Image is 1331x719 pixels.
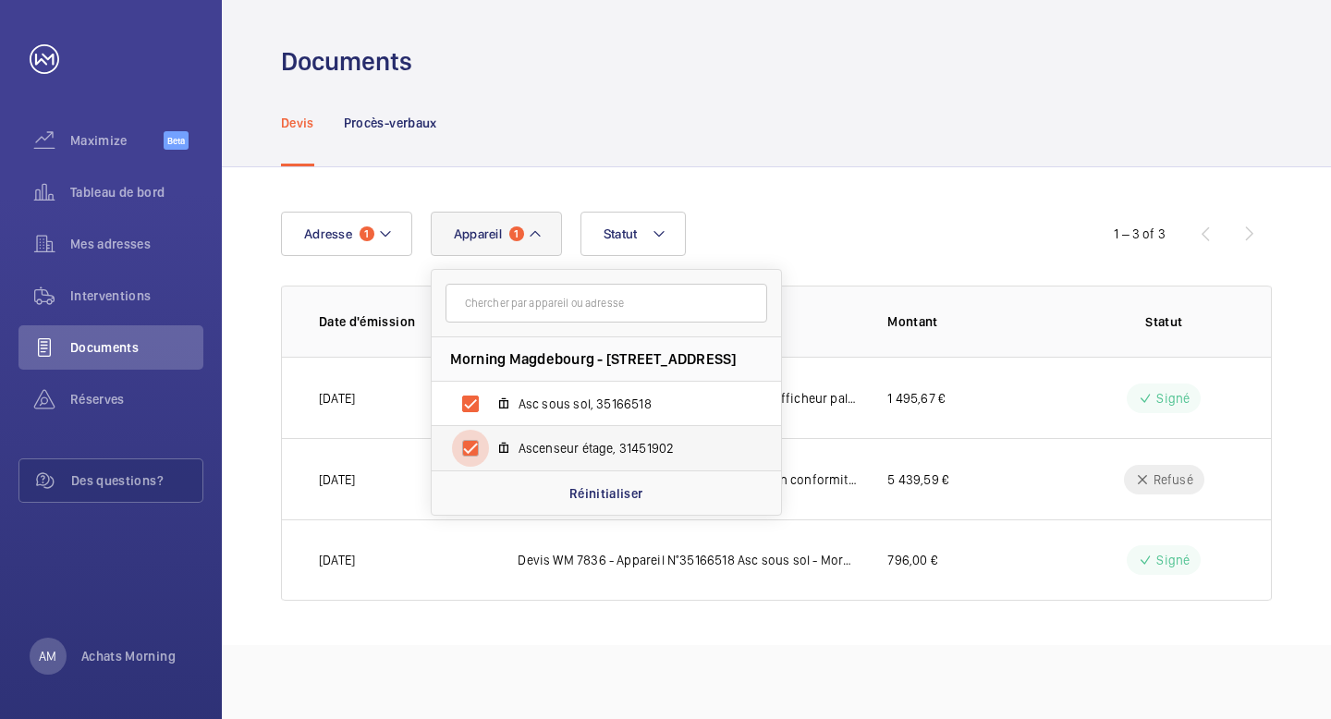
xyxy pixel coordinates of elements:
p: 5 439,59 € [887,470,948,489]
button: Appareil1 [431,212,562,256]
p: Refusé [1154,470,1193,489]
span: Documents [70,338,203,357]
p: Date d'émission [319,312,488,331]
p: [DATE] [319,389,355,408]
span: Beta [164,131,189,150]
span: Des questions? [71,471,202,490]
button: Adresse1 [281,212,412,256]
span: Mes adresses [70,235,203,253]
span: Tableau de bord [70,183,203,201]
p: Montant [887,312,1064,331]
span: Maximize [70,131,164,150]
p: 796,00 € [887,551,936,569]
p: Statut [1094,312,1234,331]
span: Interventions [70,286,203,305]
span: Ascenseur étage, 31451902 [519,439,733,457]
span: Statut [604,226,638,241]
span: Asc sous sol, 35166518 [519,395,733,413]
p: [DATE] [319,470,355,489]
p: 1 495,67 € [887,389,945,408]
p: Devis [281,114,314,132]
span: Morning Magdebourg - [STREET_ADDRESS] [450,349,737,369]
p: [DATE] [319,551,355,569]
button: Statut [580,212,687,256]
span: Réserves [70,390,203,408]
div: 1 – 3 of 3 [1114,225,1166,243]
span: Adresse [304,226,352,241]
p: Devis WM 7836 - Appareil N°35166518 Asc sous sol - Morning Magdebourg - [STREET_ADDRESS]/contre g... [518,551,858,569]
p: Procès-verbaux [344,114,437,132]
span: Appareil [454,226,502,241]
h1: Documents [281,44,412,79]
p: Signé [1156,389,1190,408]
p: Réinitialiser [569,484,643,503]
p: Signé [1156,551,1190,569]
p: AM [39,647,56,665]
span: 1 [360,226,374,241]
input: Chercher par appareil ou adresse [446,284,767,323]
p: Achats Morning [81,647,176,665]
span: 1 [509,226,524,241]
